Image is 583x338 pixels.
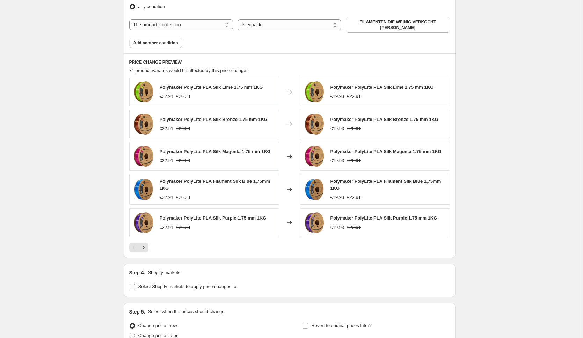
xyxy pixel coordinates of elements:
[330,117,438,122] span: Polymaker PolyLite PLA Silk Bronze 1.75 mm 1KG
[176,93,190,100] strike: €26.33
[330,215,437,221] span: Polymaker PolyLite PLA Silk Purple 1.75 mm 1KG
[133,114,154,135] img: Polymaker-PolyLite-PLA-SilkBronze_80x.png
[138,333,178,338] span: Change prices later
[133,146,154,167] img: Polymaker-PolyLite-PLA-PA02001-28604_SilkMagneta_80x.png
[304,179,325,200] img: Polymaker-PolyLite-PLA-PA02001-28604_SilkBlue_80x.png
[160,125,174,132] div: €22.91
[176,157,190,164] strike: €26.33
[129,308,145,315] h2: Step 5.
[330,93,344,100] div: €19.93
[133,40,178,46] span: Add another condition
[330,149,442,154] span: Polymaker PolyLite PLA Silk Magenta 1.75 mm 1KG
[139,243,148,252] button: Next
[347,194,361,201] strike: €22.91
[347,125,361,132] strike: €22.91
[160,157,174,164] div: €22.91
[176,224,190,231] strike: €26.33
[160,194,174,201] div: €22.91
[160,179,270,191] span: Polymaker PolyLite PLA Filament Silk Blue 1,75mm 1KG
[160,215,267,221] span: Polymaker PolyLite PLA Silk Purple 1.75 mm 1KG
[160,224,174,231] div: €22.91
[347,224,361,231] strike: €22.91
[148,269,180,276] p: Shopify markets
[304,212,325,233] img: Polymaker-PolyLite-PLA-PA02001-28604_SilkPurple_80x.png
[304,114,325,135] img: Polymaker-PolyLite-PLA-SilkBronze_80x.png
[330,125,344,132] div: €19.93
[129,243,148,252] nav: Pagination
[330,224,344,231] div: €19.93
[138,284,236,289] span: Select Shopify markets to apply price changes to
[304,81,325,102] img: Polymaker-PolyLite-PLA-silkgroen_80x.png
[304,146,325,167] img: Polymaker-PolyLite-PLA-PA02001-28604_SilkMagneta_80x.png
[133,212,154,233] img: Polymaker-PolyLite-PLA-PA02001-28604_SilkPurple_80x.png
[330,194,344,201] div: €19.93
[330,179,441,191] span: Polymaker PolyLite PLA Filament Silk Blue 1,75mm 1KG
[176,194,190,201] strike: €26.33
[133,179,154,200] img: Polymaker-PolyLite-PLA-PA02001-28604_SilkBlue_80x.png
[311,323,372,328] span: Revert to original prices later?
[347,157,361,164] strike: €22.91
[133,81,154,102] img: Polymaker-PolyLite-PLA-silkgroen_80x.png
[160,85,263,90] span: Polymaker PolyLite PLA Silk Lime 1.75 mm 1KG
[138,323,177,328] span: Change prices now
[330,85,434,90] span: Polymaker PolyLite PLA Silk Lime 1.75 mm 1KG
[346,17,450,33] button: FILAMENTEN DIE WEINIG VERKOCHT WORDEN
[129,38,182,48] button: Add another condition
[148,308,224,315] p: Select when the prices should change
[160,149,271,154] span: Polymaker PolyLite PLA Silk Magenta 1.75 mm 1KG
[160,93,174,100] div: €22.91
[176,125,190,132] strike: €26.33
[138,4,165,9] span: any condition
[330,157,344,164] div: €19.93
[350,19,445,30] span: FILAMENTEN DIE WEINIG VERKOCHT [PERSON_NAME]
[160,117,268,122] span: Polymaker PolyLite PLA Silk Bronze 1.75 mm 1KG
[129,269,145,276] h2: Step 4.
[129,68,248,73] span: 71 product variants would be affected by this price change:
[347,93,361,100] strike: €22.91
[129,59,450,65] h6: PRICE CHANGE PREVIEW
